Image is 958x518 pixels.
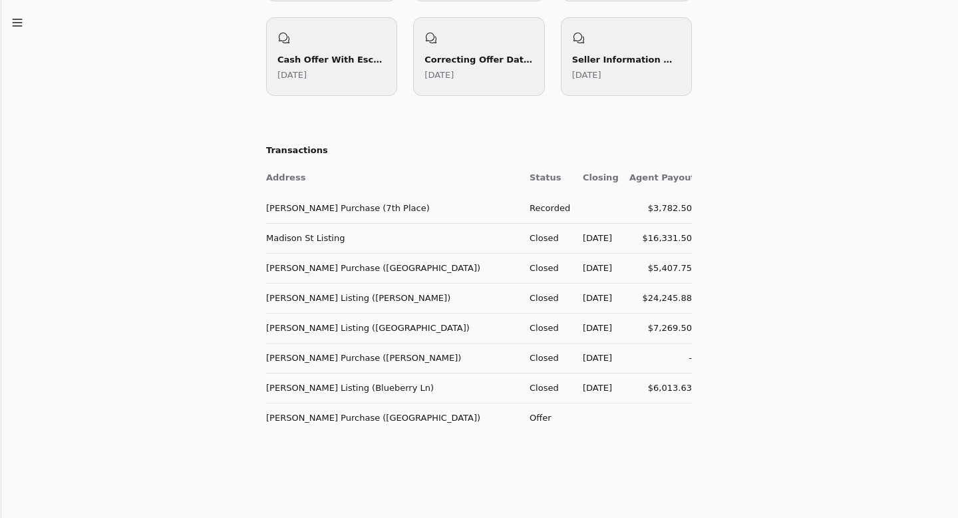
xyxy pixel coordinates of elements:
td: Closed [519,343,572,373]
td: Offer [519,403,572,433]
td: [DATE] [572,223,619,253]
td: Closed [519,253,572,283]
td: [PERSON_NAME] Listing ([GEOGRAPHIC_DATA]) [266,313,519,343]
td: [DATE] [572,313,619,343]
td: Closed [519,313,572,343]
div: Seller Information Withholding Form Explained [572,53,681,67]
h2: Transactions [266,144,692,158]
td: [DATE] [572,283,619,313]
div: Cash Offer With Escalation Addendum [277,53,386,67]
div: $7,269.50 [629,321,692,335]
time: Saturday, September 20, 2025 at 9:47:19 PM [424,70,454,80]
td: [PERSON_NAME] Listing (Blueberry Ln) [266,373,519,403]
td: [DATE] [572,343,619,373]
td: Closed [519,223,572,253]
th: Agent Payout [619,163,692,193]
td: [DATE] [572,253,619,283]
th: Status [519,163,572,193]
td: [PERSON_NAME] Purchase ([PERSON_NAME]) [266,343,519,373]
div: $3,782.50 [629,201,692,215]
a: Seller Information Withholding Form Explained[DATE] [561,17,692,96]
div: $16,331.50 [629,231,692,245]
div: Correcting Offer Date and Initials [424,53,533,67]
td: Recorded [519,193,572,223]
div: $6,013.63 [629,381,692,395]
div: $24,245.88 [629,291,692,305]
th: Address [266,163,519,193]
td: [PERSON_NAME] Purchase ([GEOGRAPHIC_DATA]) [266,403,519,433]
time: Saturday, September 20, 2025 at 1:45:39 AM [572,70,601,80]
div: - [629,351,692,365]
td: [PERSON_NAME] Purchase (7th Place) [266,193,519,223]
td: [PERSON_NAME] Listing ([PERSON_NAME]) [266,283,519,313]
td: [DATE] [572,373,619,403]
td: [PERSON_NAME] Purchase ([GEOGRAPHIC_DATA]) [266,253,519,283]
div: $5,407.75 [629,261,692,275]
a: Cash Offer With Escalation Addendum[DATE] [266,17,397,96]
a: Correcting Offer Date and Initials[DATE] [413,17,544,96]
td: Madison St Listing [266,223,519,253]
th: Closing [572,163,619,193]
td: Closed [519,373,572,403]
td: Closed [519,283,572,313]
time: Tuesday, September 23, 2025 at 5:37:37 PM [277,70,307,80]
